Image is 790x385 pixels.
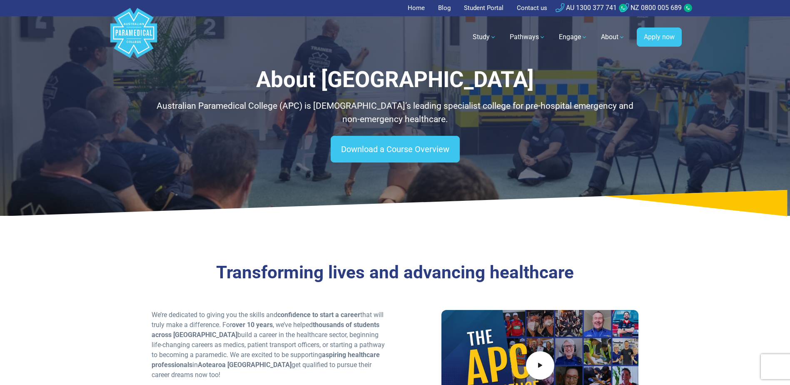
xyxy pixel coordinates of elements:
[109,16,159,58] a: Australian Paramedical College
[596,25,630,49] a: About
[468,25,501,49] a: Study
[152,67,639,93] h1: About [GEOGRAPHIC_DATA]
[620,4,682,12] a: NZ 0800 005 689
[152,100,639,126] p: Australian Paramedical College (APC) is [DEMOGRAPHIC_DATA]’s leading specialist college for pre-h...
[277,311,360,319] strong: confidence to start a career
[556,4,617,12] a: AU 1300 377 741
[331,136,460,162] a: Download a Course Overview
[505,25,551,49] a: Pathways
[637,27,682,47] a: Apply now
[198,361,292,369] strong: Aotearoa [GEOGRAPHIC_DATA]
[152,310,390,380] p: We’re dedicated to giving you the skills and that will truly make a difference. For , we’ve helpe...
[152,262,639,283] h3: Transforming lives and advancing healthcare
[554,25,593,49] a: Engage
[232,321,273,329] strong: over 10 years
